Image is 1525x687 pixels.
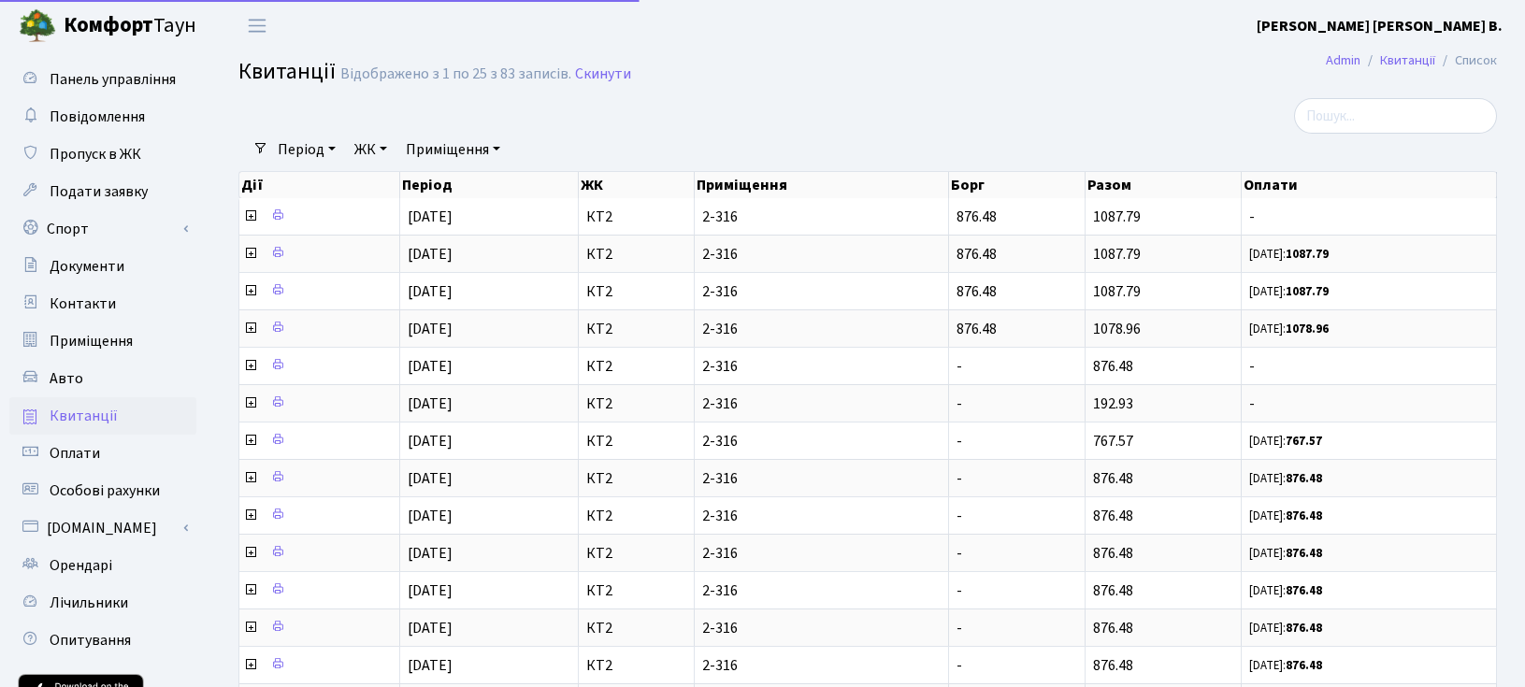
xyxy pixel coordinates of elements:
[702,284,941,299] span: 2-316
[1249,545,1322,562] small: [DATE]:
[50,368,83,389] span: Авто
[1249,582,1322,599] small: [DATE]:
[234,10,281,41] button: Переключити навігацію
[702,508,941,523] span: 2-316
[957,207,997,227] span: 876.48
[1093,431,1133,451] span: 767.57
[1249,508,1322,524] small: [DATE]:
[702,546,941,561] span: 2-316
[575,65,631,83] a: Скинути
[702,434,941,449] span: 2-316
[9,509,196,547] a: [DOMAIN_NAME]
[586,546,686,561] span: КТ2
[347,134,395,165] a: ЖК
[408,543,453,564] span: [DATE]
[408,207,453,227] span: [DATE]
[1286,508,1322,524] b: 876.48
[695,172,949,198] th: Приміщення
[957,394,962,414] span: -
[586,322,686,336] span: КТ2
[50,593,128,613] span: Лічильники
[64,10,153,40] b: Комфорт
[957,319,997,339] span: 876.48
[957,506,962,526] span: -
[1249,283,1329,300] small: [DATE]:
[586,471,686,486] span: КТ2
[50,480,160,501] span: Особові рахунки
[1294,98,1497,134] input: Пошук...
[1286,470,1322,487] b: 876.48
[957,618,962,638] span: -
[1286,657,1322,674] b: 876.48
[1257,16,1503,36] b: [PERSON_NAME] [PERSON_NAME] В.
[9,584,196,622] a: Лічильники
[1380,50,1435,70] a: Квитанції
[408,281,453,302] span: [DATE]
[1249,359,1489,374] span: -
[1093,244,1141,265] span: 1087.79
[957,468,962,489] span: -
[50,630,131,651] span: Опитування
[586,284,686,299] span: КТ2
[270,134,343,165] a: Період
[1257,15,1503,37] a: [PERSON_NAME] [PERSON_NAME] В.
[586,583,686,598] span: КТ2
[1249,246,1329,263] small: [DATE]:
[408,319,453,339] span: [DATE]
[408,468,453,489] span: [DATE]
[9,622,196,659] a: Опитування
[9,547,196,584] a: Орендарі
[9,248,196,285] a: Документи
[1093,319,1141,339] span: 1078.96
[50,293,116,314] span: Контакти
[957,543,962,564] span: -
[50,256,124,277] span: Документи
[1286,321,1329,337] b: 1078.96
[1093,618,1133,638] span: 876.48
[957,580,962,601] span: -
[1286,582,1322,599] b: 876.48
[50,144,141,165] span: Пропуск в ЖК
[408,356,453,377] span: [DATE]
[579,172,695,198] th: ЖК
[586,621,686,636] span: КТ2
[400,172,578,198] th: Період
[50,181,148,202] span: Подати заявку
[9,397,196,435] a: Квитанції
[586,396,686,411] span: КТ2
[9,472,196,509] a: Особові рахунки
[9,285,196,322] a: Контакти
[408,394,453,414] span: [DATE]
[702,396,941,411] span: 2-316
[9,61,196,98] a: Панель управління
[50,443,100,464] span: Оплати
[1249,657,1322,674] small: [DATE]:
[1093,356,1133,377] span: 876.48
[408,618,453,638] span: [DATE]
[1286,246,1329,263] b: 1087.79
[957,244,997,265] span: 876.48
[1286,545,1322,562] b: 876.48
[408,506,453,526] span: [DATE]
[9,360,196,397] a: Авто
[398,134,508,165] a: Приміщення
[1249,620,1322,637] small: [DATE]:
[1286,433,1322,450] b: 767.57
[50,406,118,426] span: Квитанції
[1435,50,1497,71] li: Список
[408,655,453,676] span: [DATE]
[1093,655,1133,676] span: 876.48
[340,65,571,83] div: Відображено з 1 по 25 з 83 записів.
[9,136,196,173] a: Пропуск в ЖК
[50,331,133,351] span: Приміщення
[586,434,686,449] span: КТ2
[50,107,145,127] span: Повідомлення
[702,359,941,374] span: 2-316
[408,244,453,265] span: [DATE]
[1093,506,1133,526] span: 876.48
[702,621,941,636] span: 2-316
[1286,283,1329,300] b: 1087.79
[1093,468,1133,489] span: 876.48
[1086,172,1242,198] th: Разом
[9,173,196,210] a: Подати заявку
